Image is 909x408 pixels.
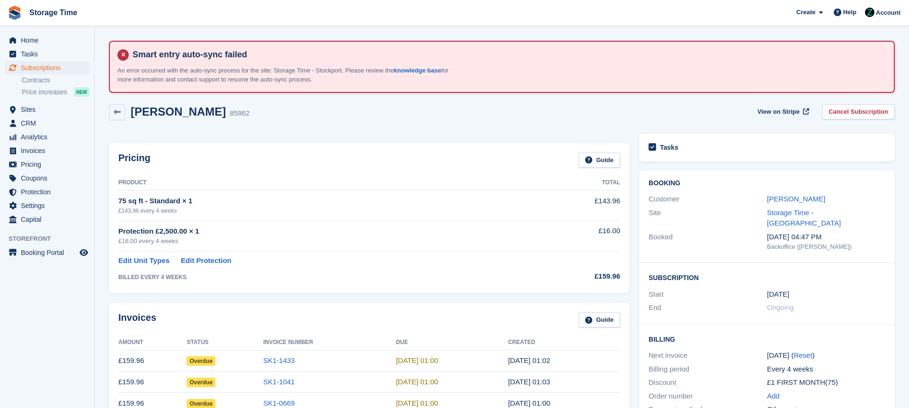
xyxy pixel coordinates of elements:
[649,364,767,375] div: Billing period
[396,335,508,350] th: Due
[508,335,620,350] th: Created
[649,180,885,187] h2: Booking
[118,335,187,350] th: Amount
[21,117,78,130] span: CRM
[21,144,78,157] span: Invoices
[649,289,767,300] div: Start
[22,87,89,97] a: Price increases NEW
[649,350,767,361] div: Next invoice
[767,391,780,402] a: Add
[26,5,81,20] a: Storage Time
[767,232,885,243] div: [DATE] 04:47 PM
[118,153,151,168] h2: Pricing
[118,312,156,328] h2: Invoices
[649,194,767,205] div: Customer
[5,144,89,157] a: menu
[21,185,78,199] span: Protection
[118,196,527,207] div: 75 sq ft - Standard × 1
[527,271,620,282] div: £159.96
[527,175,620,190] th: Total
[796,8,815,17] span: Create
[5,185,89,199] a: menu
[649,302,767,313] div: End
[187,335,263,350] th: Status
[118,207,527,215] div: £143.96 every 4 weeks
[793,351,812,359] a: Reset
[527,220,620,251] td: £16.00
[757,107,800,117] span: View on Stripe
[767,350,885,361] div: [DATE] ( )
[822,104,895,120] a: Cancel Subscription
[118,175,527,190] th: Product
[876,8,900,18] span: Account
[508,378,550,386] time: 2025-07-10 00:03:51 UTC
[74,87,89,97] div: NEW
[21,158,78,171] span: Pricing
[396,356,438,364] time: 2025-08-08 00:00:00 UTC
[187,356,215,366] span: Overdue
[5,158,89,171] a: menu
[117,66,449,84] p: An error occurred with the auto-sync process for the site: Storage Time - Stockport. Please revie...
[263,399,295,407] a: SK1-0669
[843,8,856,17] span: Help
[21,47,78,61] span: Tasks
[396,378,438,386] time: 2025-07-11 00:00:00 UTC
[181,255,232,266] a: Edit Protection
[649,208,767,229] div: Site
[5,47,89,61] a: menu
[5,34,89,47] a: menu
[865,8,874,17] img: Zain Sarwar
[8,6,22,20] img: stora-icon-8386f47178a22dfd0bd8f6a31ec36ba5ce8667c1dd55bd0f319d3a0aa187defe.svg
[9,234,94,244] span: Storefront
[118,350,187,372] td: £159.96
[508,399,550,407] time: 2025-06-12 00:00:31 UTC
[394,67,441,74] a: knowledge base
[5,213,89,226] a: menu
[5,61,89,74] a: menu
[649,391,767,402] div: Order number
[767,303,794,311] span: Ongoing
[263,335,396,350] th: Invoice Number
[21,213,78,226] span: Capital
[579,312,620,328] a: Guide
[22,88,67,97] span: Price increases
[660,143,678,152] h2: Tasks
[767,209,841,227] a: Storage Time - [GEOGRAPHIC_DATA]
[187,378,215,387] span: Overdue
[767,289,789,300] time: 2025-05-15 00:00:00 UTC
[230,108,250,119] div: 85962
[21,172,78,185] span: Coupons
[21,34,78,47] span: Home
[118,372,187,393] td: £159.96
[5,103,89,116] a: menu
[118,273,527,281] div: BILLED EVERY 4 WEEKS
[396,399,438,407] time: 2025-06-13 00:00:00 UTC
[579,153,620,168] a: Guide
[754,104,811,120] a: View on Stripe
[649,232,767,252] div: Booked
[767,377,885,388] div: £1 FIRST MONTH(75)
[118,226,527,237] div: Protection £2,500.00 × 1
[21,130,78,144] span: Analytics
[508,356,550,364] time: 2025-08-07 00:02:53 UTC
[767,242,885,252] div: Backoffice ([PERSON_NAME])
[21,199,78,212] span: Settings
[21,103,78,116] span: Sites
[5,246,89,259] a: menu
[649,272,885,282] h2: Subscription
[21,61,78,74] span: Subscriptions
[263,378,295,386] a: SK1-1041
[21,246,78,259] span: Booking Portal
[78,247,89,258] a: Preview store
[649,334,885,344] h2: Billing
[649,377,767,388] div: Discount
[118,236,527,246] div: £16.00 every 4 weeks
[527,190,620,220] td: £143.96
[5,172,89,185] a: menu
[118,255,169,266] a: Edit Unit Types
[263,356,295,364] a: SK1-1433
[5,117,89,130] a: menu
[22,76,89,85] a: Contracts
[767,195,825,203] a: [PERSON_NAME]
[767,364,885,375] div: Every 4 weeks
